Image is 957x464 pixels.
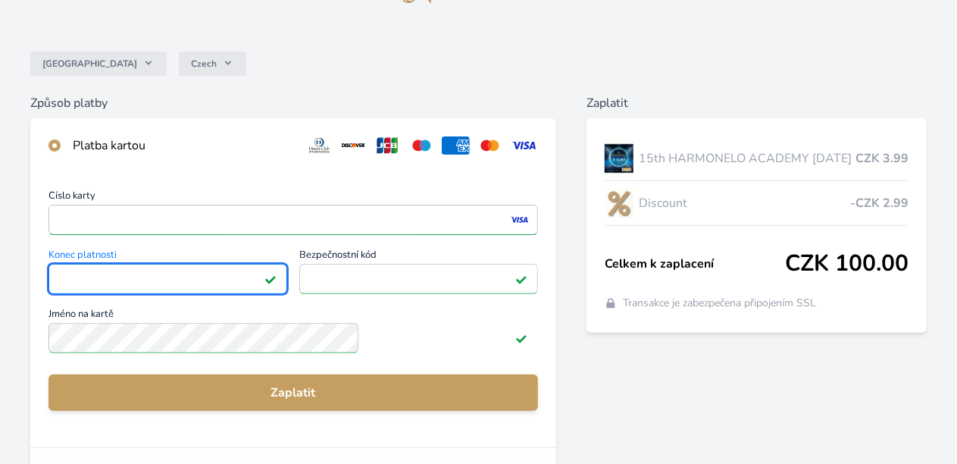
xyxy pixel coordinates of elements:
button: Zaplatit [48,375,538,411]
span: Konec platnosti [48,250,287,264]
span: Czech [191,58,217,70]
button: Czech [179,52,246,76]
span: [GEOGRAPHIC_DATA] [42,58,137,70]
img: maestro.svg [408,136,436,155]
iframe: Iframe pro číslo karty [55,209,531,230]
span: Zaplatit [61,384,526,402]
span: Celkem k zaplacení [605,255,785,273]
span: -CZK 2.99 [850,194,909,212]
iframe: Iframe pro bezpečnostní kód [306,268,531,290]
iframe: Iframe pro datum vypršení platnosti [55,268,280,290]
span: Bezpečnostní kód [299,250,538,264]
img: visa [509,213,530,227]
img: Platné pole [515,332,527,344]
h6: Způsob platby [30,94,556,112]
span: Discount [640,194,850,212]
img: mc.svg [476,136,504,155]
img: amex.svg [442,136,470,155]
img: Platné pole [515,273,527,285]
img: diners.svg [305,136,333,155]
img: AKADEMIE_2025_virtual_1080x1080_ticket-lo.jpg [605,140,633,177]
img: visa.svg [510,136,538,155]
img: discount-lo.png [605,184,633,222]
span: Číslo karty [48,191,538,205]
span: Jméno na kartě [48,309,538,323]
span: CZK 100.00 [785,250,909,277]
input: Jméno na kartěPlatné pole [48,323,358,353]
h6: Zaplatit [586,94,927,112]
span: 15th HARMONELO ACADEMY [DATE] [640,149,855,168]
img: discover.svg [339,136,367,155]
div: Platba kartou [73,136,293,155]
img: jcb.svg [374,136,402,155]
span: CZK 3.99 [855,149,909,168]
button: [GEOGRAPHIC_DATA] [30,52,167,76]
img: Platné pole [264,273,277,285]
span: Transakce je zabezpečena připojením SSL [623,296,816,311]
